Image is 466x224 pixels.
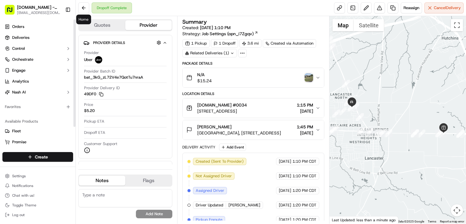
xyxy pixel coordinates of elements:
span: [PERSON_NAME] [228,202,260,208]
div: Home [76,15,91,24]
button: Orchestrate [2,55,73,64]
span: [DATE] [279,202,291,208]
a: Job Settings (opn_i7Zgqv) [202,31,258,37]
button: Reassign [401,2,422,13]
div: 22 [328,127,336,135]
div: 3 [366,128,373,136]
button: Settings [2,172,73,180]
button: 49DF0 [84,91,103,97]
div: 25 [348,103,356,111]
span: Provider Delivery ID [84,85,120,91]
span: Created: [182,25,231,31]
span: Driver Updated [196,202,223,208]
button: Toggle Theme [2,201,73,209]
a: Report a map error [440,220,464,223]
button: N/A$15.24photo_proof_of_delivery image [183,68,324,87]
button: Chat with us! [2,191,73,200]
span: Orders [12,24,24,29]
span: bat_3kG_zL72V4e7QotTu7nraA [84,75,143,80]
button: Notifications [2,182,73,190]
span: 1:45 PM [297,124,313,130]
button: Provider Details [83,38,167,48]
a: Orders [2,22,73,32]
span: Cancel Delivery [434,5,461,11]
span: Analytics [12,79,29,84]
div: 1 Dropoff [211,39,238,48]
h3: Summary [182,19,207,25]
span: [DATE] [279,217,291,222]
div: 1 [339,107,346,115]
div: 6 [456,130,464,138]
div: 15 [438,130,446,137]
span: Created (Sent To Provider) [196,159,244,164]
span: [PERSON_NAME] [197,124,231,130]
button: Control [2,44,73,53]
button: Create [2,152,73,162]
div: 16 [435,129,443,137]
div: 18 [411,129,419,137]
div: 8 [326,40,333,48]
div: Available Products [2,117,73,126]
div: 24 [344,98,352,106]
div: 4 [384,129,392,137]
button: Add Event [219,144,246,151]
span: Chat with us! [12,193,34,198]
span: Promise [12,139,26,145]
span: Deliveries [12,35,29,40]
span: Provider [84,50,99,56]
button: Provider [125,20,172,30]
div: Favorites [2,102,73,112]
span: [DATE] [279,159,291,164]
div: Related Deliveries (1) [182,49,237,57]
span: Dropoff ETA [84,130,105,135]
button: Log out [2,211,73,219]
div: Location Details [182,91,324,96]
span: Pickup Enroute [196,217,222,222]
span: Log out [12,212,25,217]
button: [DOMAIN_NAME] - [GEOGRAPHIC_DATA] [17,4,60,10]
span: Price [84,102,93,107]
div: 12 [374,129,382,137]
span: 1:20 PM CDT [292,217,316,222]
img: photo_proof_of_delivery image [305,73,313,82]
div: Delivery Activity [182,145,215,150]
div: 23 [332,110,340,117]
img: uber-new-logo.jpeg [95,56,102,63]
button: Show satellite imagery [354,19,384,31]
span: $15.24 [197,78,212,84]
button: [PERSON_NAME][GEOGRAPHIC_DATA], [STREET_ADDRESS]1:45 PM[DATE] [183,120,324,140]
button: Fleet [2,126,73,136]
div: 19 [378,129,386,137]
div: 9 [327,43,335,51]
button: [DOMAIN_NAME] #0034[STREET_ADDRESS]1:15 PM[DATE] [183,98,324,118]
span: Orchestrate [12,57,33,62]
button: Nash AI [2,87,73,97]
div: 5 [417,130,425,137]
button: Toggle fullscreen view [451,19,463,31]
span: Fleet [12,128,21,134]
span: [DATE] 1:10 PM [200,25,231,30]
div: 13 [411,130,419,137]
button: Flags [125,176,172,185]
span: Job Settings (opn_i7Zgqv) [202,31,254,37]
span: Engage [12,68,25,73]
div: 21 [331,125,339,133]
span: 1:10 PM CDT [292,173,316,179]
span: [DATE] [279,173,291,179]
span: Not Assigned Driver [196,173,232,179]
span: Map data ©2025 Google [391,220,424,223]
button: CancelDelivery [424,2,464,13]
button: Promise [2,137,73,147]
button: [EMAIL_ADDRESS][DOMAIN_NAME] [17,10,60,15]
span: Customer Support [84,141,117,147]
a: Open this area in Google Maps (opens a new window) [331,216,351,224]
span: Toggle Theme [12,203,36,208]
a: Created via Automation [263,39,316,48]
span: Pickup ETA [84,119,104,124]
span: [STREET_ADDRESS] [197,108,247,114]
div: 7 [325,36,333,44]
